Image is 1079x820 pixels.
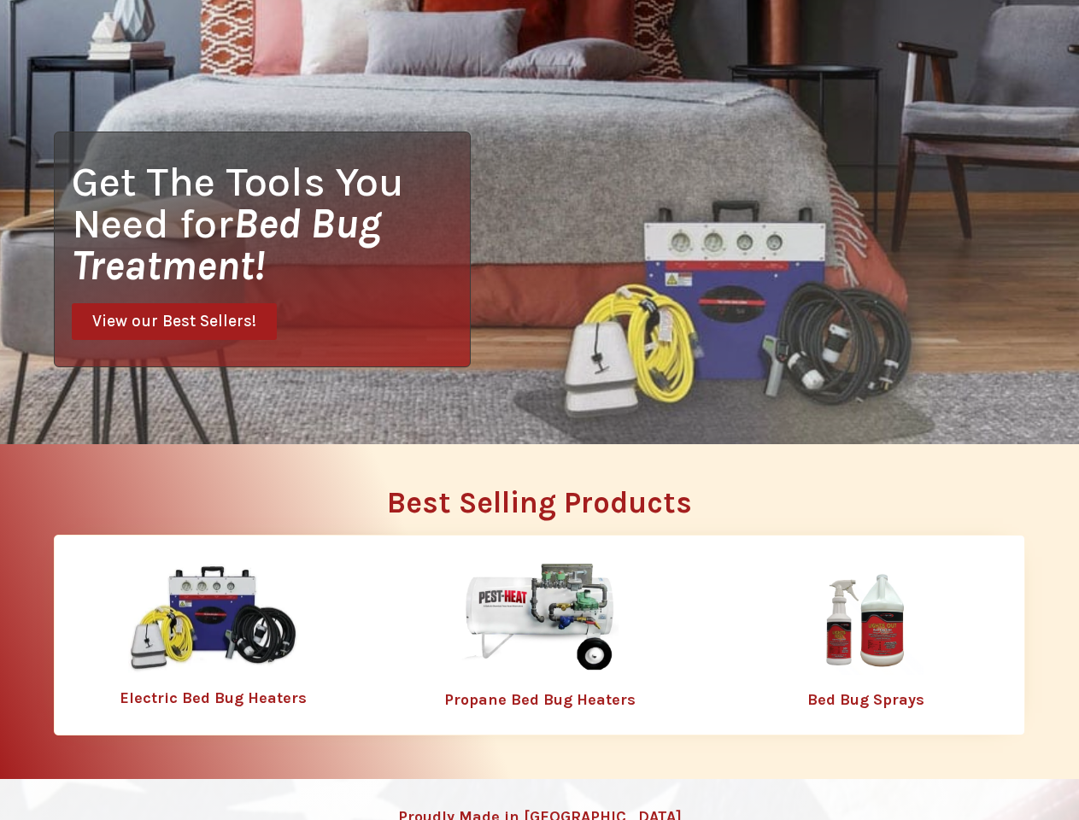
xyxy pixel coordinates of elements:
button: Open LiveChat chat widget [14,7,65,58]
a: Bed Bug Sprays [807,690,924,709]
span: View our Best Sellers! [92,313,256,330]
a: Electric Bed Bug Heaters [120,688,307,707]
a: Propane Bed Bug Heaters [444,690,636,709]
h2: Best Selling Products [54,488,1025,518]
h1: Get The Tools You Need for [72,161,470,286]
a: View our Best Sellers! [72,303,277,340]
i: Bed Bug Treatment! [72,199,381,290]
